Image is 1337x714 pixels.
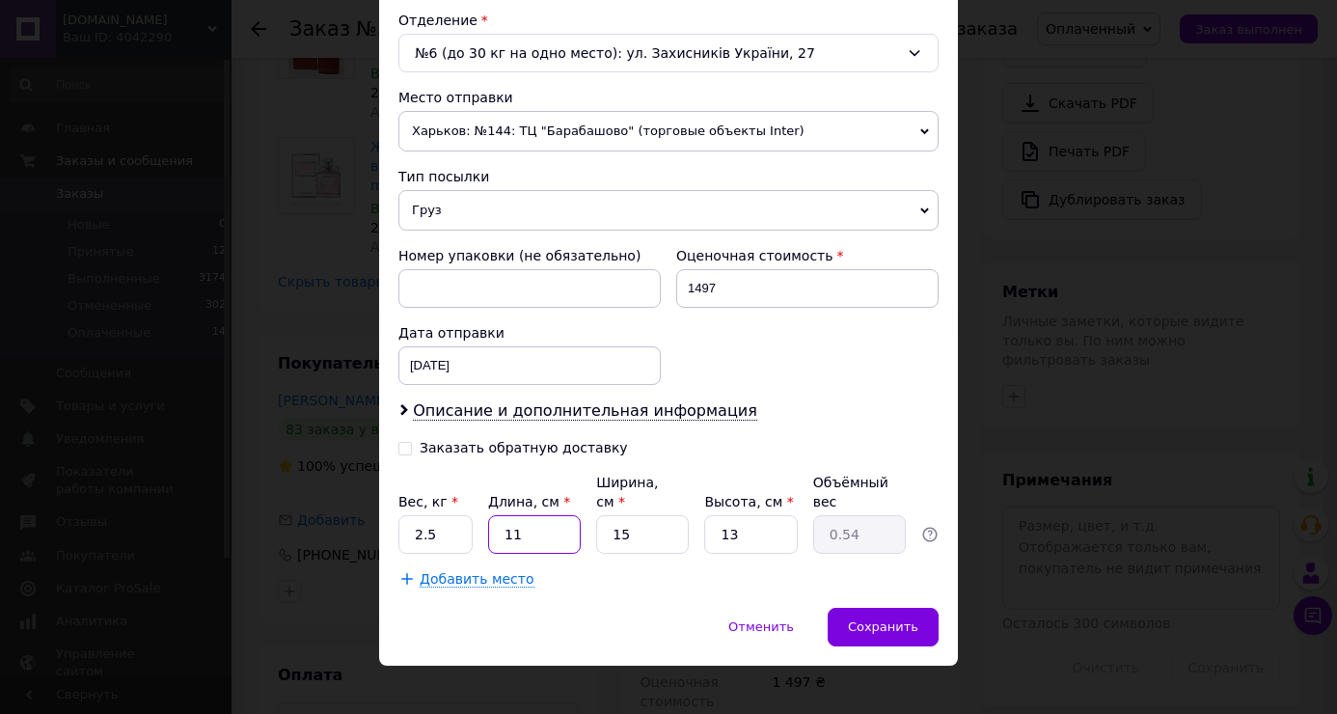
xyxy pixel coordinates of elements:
[676,246,939,265] div: Оценочная стоимость
[420,440,628,456] div: Заказать обратную доставку
[398,169,489,184] span: Тип посылки
[596,475,658,509] label: Ширина, см
[813,473,906,511] div: Объёмный вес
[398,190,939,231] span: Груз
[420,571,534,588] span: Добавить место
[398,323,661,343] div: Дата отправки
[398,34,939,72] div: №6 (до 30 кг на одно место): ул. Захисників України, 27
[728,619,794,634] span: Отменить
[398,11,939,30] div: Отделение
[398,246,661,265] div: Номер упаковки (не обязательно)
[704,494,793,509] label: Высота, см
[398,90,513,105] span: Место отправки
[398,494,458,509] label: Вес, кг
[488,494,570,509] label: Длина, см
[413,401,757,421] span: Описание и дополнительная информация
[398,111,939,151] span: Харьков: №144: ТЦ "Барабашово" (торговые объекты Inter)
[848,619,918,634] span: Сохранить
